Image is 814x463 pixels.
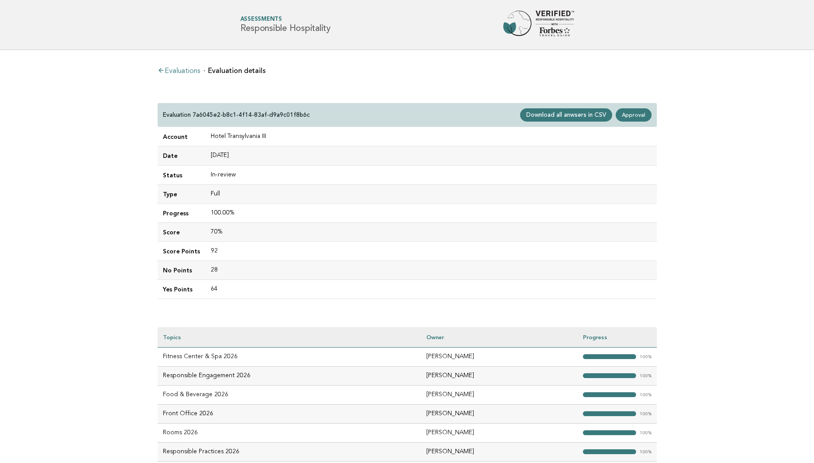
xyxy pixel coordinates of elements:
[421,385,578,404] td: [PERSON_NAME]
[158,203,205,222] td: Progress
[640,355,652,360] em: 100%
[205,127,657,146] td: Hotel Transylvania III
[158,260,205,279] td: No Points
[158,165,205,184] td: Status
[158,423,421,442] td: Rooms 2026
[205,165,657,184] td: In-review
[421,404,578,423] td: [PERSON_NAME]
[421,423,578,442] td: [PERSON_NAME]
[503,11,574,39] img: Forbes Travel Guide
[616,108,651,122] a: Approval
[158,184,205,203] td: Type
[520,108,612,122] a: Download all anwsers in CSV
[204,67,266,74] li: Evaluation details
[158,222,205,241] td: Score
[640,450,652,455] em: 100%
[640,374,652,379] em: 100%
[158,327,421,347] th: Topics
[583,449,636,454] strong: ">
[583,354,636,359] strong: ">
[583,373,636,378] strong: ">
[640,393,652,398] em: 100%
[578,327,657,347] th: Progress
[583,392,636,397] strong: ">
[583,430,636,435] strong: ">
[421,327,578,347] th: Owner
[240,17,331,33] h1: Responsible Hospitality
[163,111,310,119] p: Evaluation 7a6045e2-b8c1-4f14-83af-d9a9c01f8b6c
[421,347,578,366] td: [PERSON_NAME]
[205,146,657,165] td: [DATE]
[205,260,657,279] td: 28
[640,412,652,417] em: 100%
[583,411,636,416] strong: ">
[158,442,421,461] td: Responsible Practices 2026
[158,68,200,75] a: Evaluations
[158,385,421,404] td: Food & Beverage 2026
[421,442,578,461] td: [PERSON_NAME]
[240,17,331,23] span: Assessments
[640,431,652,436] em: 100%
[205,203,657,222] td: 100.00%
[205,184,657,203] td: Full
[158,146,205,165] td: Date
[205,280,657,299] td: 64
[158,280,205,299] td: Yes Points
[158,241,205,260] td: Score Points
[421,366,578,385] td: [PERSON_NAME]
[205,222,657,241] td: 70%
[158,366,421,385] td: Responsible Engagement 2026
[158,404,421,423] td: Front Office 2026
[158,347,421,366] td: Fitness Center & Spa 2026
[158,127,205,146] td: Account
[205,241,657,260] td: 92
